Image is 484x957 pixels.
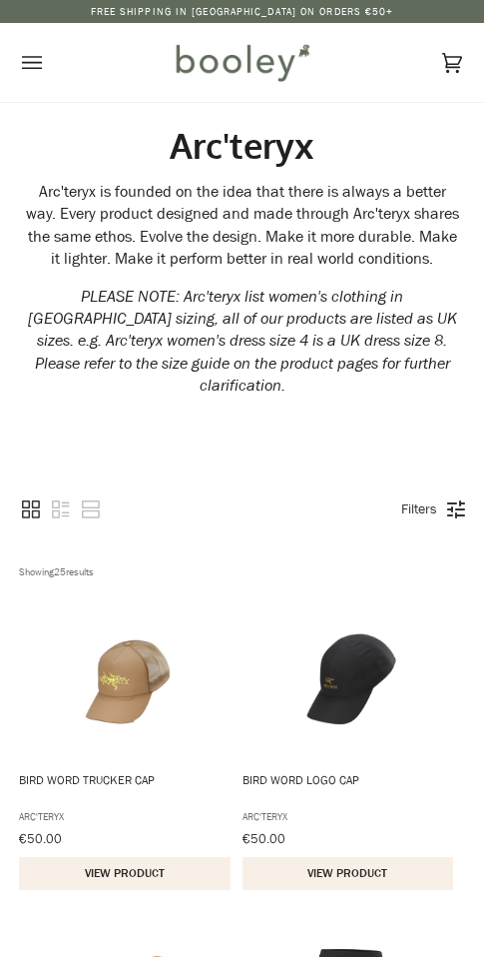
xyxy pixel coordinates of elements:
img: Booley [169,38,315,87]
img: Arc'Teryx Bird Word Logo Cap 24K Black - Booley Galway [266,592,436,762]
a: Bird Word Logo Cap [242,592,460,890]
div: Showing results [19,564,460,579]
button: View product [242,857,453,890]
span: €50.00 [242,829,285,847]
span: Arc'teryx [242,809,455,824]
a: View grid mode [19,497,43,521]
span: Bird Word Logo Cap [242,772,455,804]
h1: Arc'teryx [22,124,463,167]
a: Filters [391,492,447,526]
img: Arc'Teryx Bird Word Trucker Cap Canvas / Euphoria - Booley Galway [43,592,213,762]
b: 25 [54,564,66,579]
a: View row mode [79,497,103,521]
em: PLEASE NOTE: Arc'teryx list women's clothing in [GEOGRAPHIC_DATA] sizing, all of our products are... [28,286,457,396]
div: Arc'teryx is founded on the idea that there is always a better way. Every product designed and ma... [22,181,463,270]
span: Bird Word Trucker Cap [19,772,232,804]
p: Free Shipping in [GEOGRAPHIC_DATA] on Orders €50+ [91,4,394,20]
button: View product [19,857,230,890]
a: View list mode [49,497,73,521]
span: Arc'teryx [19,809,232,824]
a: Bird Word Trucker Cap [19,592,237,890]
button: Open menu [22,23,82,102]
span: €50.00 [19,829,62,847]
